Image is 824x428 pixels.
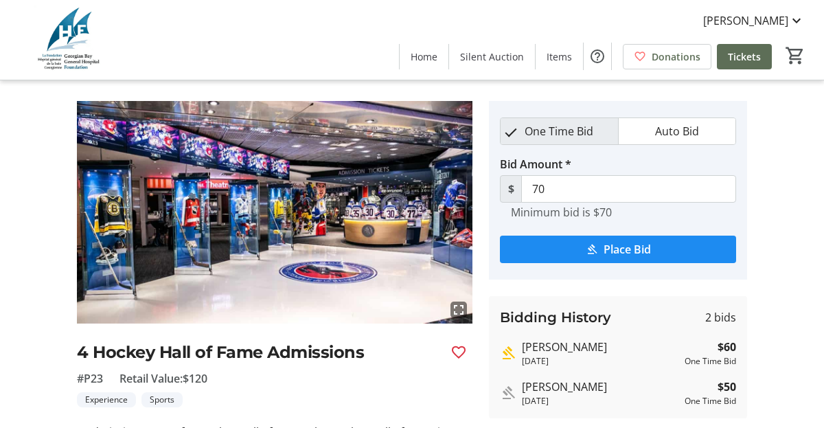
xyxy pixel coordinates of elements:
button: Place Bid [500,236,736,263]
img: Image [77,101,472,324]
a: Tickets [717,44,772,69]
div: [PERSON_NAME] [522,379,679,395]
span: [PERSON_NAME] [703,12,788,29]
span: Home [411,49,437,64]
div: [DATE] [522,355,679,368]
button: [PERSON_NAME] [692,10,816,32]
tr-hint: Minimum bid is $70 [511,205,612,219]
a: Items [536,44,583,69]
strong: $50 [718,379,736,395]
button: Help [584,43,611,70]
span: #P23 [77,370,103,387]
span: Retail Value: $120 [119,370,207,387]
span: $ [500,175,522,203]
mat-icon: fullscreen [450,302,467,318]
button: Favourite [445,339,472,366]
tr-label-badge: Experience [77,392,136,407]
h2: 4 Hockey Hall of Fame Admissions [77,340,439,365]
span: Silent Auction [460,49,524,64]
div: One Time Bid [685,395,736,407]
span: Donations [652,49,700,64]
div: [DATE] [522,395,679,407]
span: One Time Bid [516,118,602,144]
div: [PERSON_NAME] [522,339,679,355]
span: Auto Bid [647,118,707,144]
span: 2 bids [705,309,736,326]
label: Bid Amount * [500,156,571,172]
tr-label-badge: Sports [141,392,183,407]
strong: $60 [718,339,736,355]
mat-icon: Outbid [500,385,516,401]
h3: Bidding History [500,307,611,328]
mat-icon: Highest bid [500,345,516,361]
a: Silent Auction [449,44,535,69]
div: One Time Bid [685,355,736,368]
span: Place Bid [604,241,651,258]
a: Home [400,44,448,69]
a: Donations [623,44,711,69]
span: Items [547,49,572,64]
span: Tickets [728,49,761,64]
img: Georgian Bay General Hospital Foundation's Logo [8,5,130,74]
button: Cart [783,43,808,68]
